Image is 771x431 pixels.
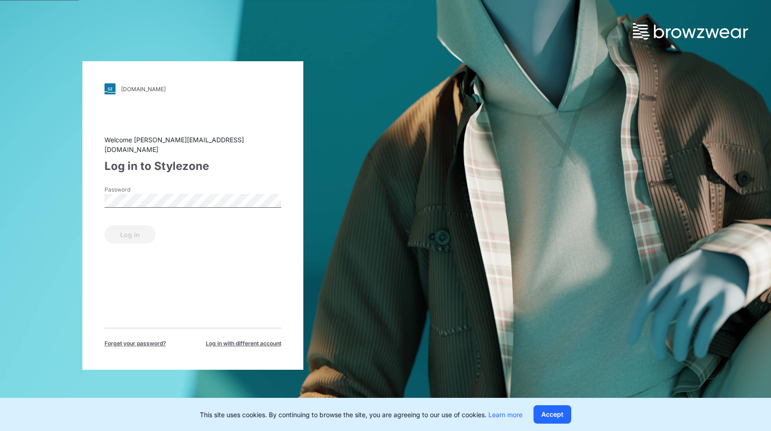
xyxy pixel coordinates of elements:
a: Learn more [488,411,522,419]
a: [DOMAIN_NAME] [104,83,281,94]
img: svg+xml;base64,PHN2ZyB3aWR0aD0iMjgiIGhlaWdodD0iMjgiIHZpZXdCb3g9IjAgMCAyOCAyOCIgZmlsbD0ibm9uZSIgeG... [104,83,116,94]
div: [DOMAIN_NAME] [121,86,166,93]
label: Password [104,186,169,194]
div: Welcome [PERSON_NAME][EMAIL_ADDRESS][DOMAIN_NAME] [104,135,281,154]
img: browzwear-logo.73288ffb.svg [633,23,748,40]
span: Forget your password? [104,339,166,348]
p: This site uses cookies. By continuing to browse the site, you are agreeing to our use of cookies. [200,410,522,419]
span: Log in with different account [206,339,281,348]
button: Accept [533,405,571,424]
div: Log in to Stylezone [104,158,281,175]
